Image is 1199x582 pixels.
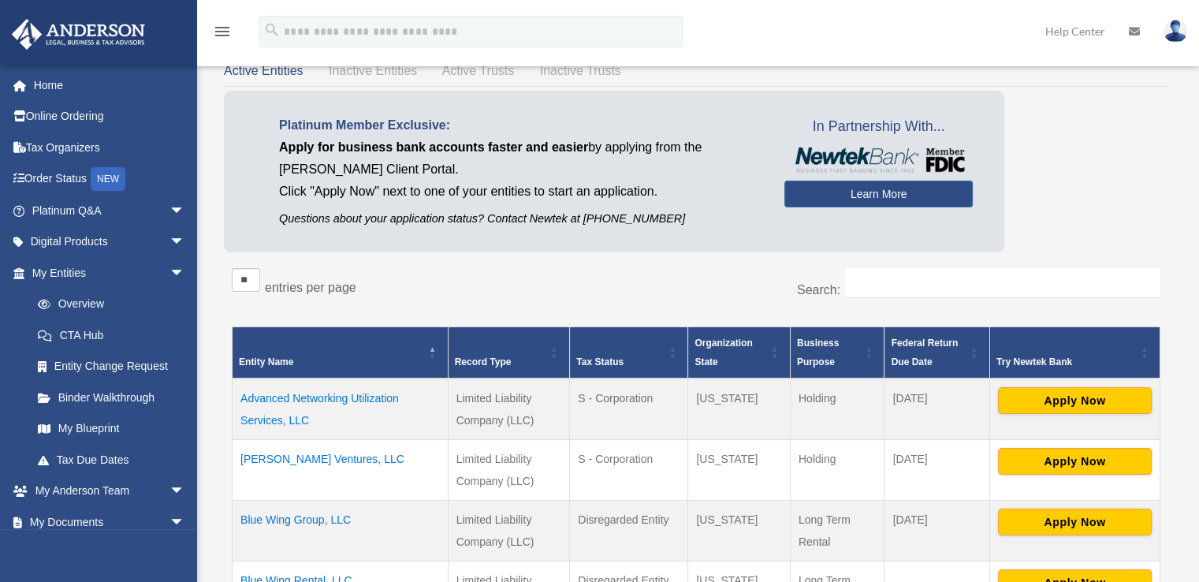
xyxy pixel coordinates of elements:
[91,167,125,191] div: NEW
[22,351,201,382] a: Entity Change Request
[329,64,417,77] span: Inactive Entities
[998,509,1152,535] button: Apply Now
[570,500,688,561] td: Disregarded Entity
[22,289,193,320] a: Overview
[996,353,1136,371] div: Try Newtek Bank
[576,356,624,367] span: Tax Status
[790,326,884,379] th: Business Purpose: Activate to sort
[233,439,449,500] td: [PERSON_NAME] Ventures, LLC
[455,356,512,367] span: Record Type
[790,379,884,440] td: Holding
[448,379,570,440] td: Limited Liability Company (LLC)
[688,326,791,379] th: Organization State: Activate to sort
[884,379,989,440] td: [DATE]
[448,326,570,379] th: Record Type: Activate to sort
[784,114,973,140] span: In Partnership With...
[22,382,201,413] a: Binder Walkthrough
[790,500,884,561] td: Long Term Rental
[884,439,989,500] td: [DATE]
[884,326,989,379] th: Federal Return Due Date: Activate to sort
[279,114,761,136] p: Platinum Member Exclusive:
[169,257,201,289] span: arrow_drop_down
[998,387,1152,414] button: Apply Now
[11,163,209,196] a: Order StatusNEW
[11,195,209,226] a: Platinum Q&Aarrow_drop_down
[688,379,791,440] td: [US_STATE]
[265,281,356,294] label: entries per page
[233,379,449,440] td: Advanced Networking Utilization Services, LLC
[224,64,303,77] span: Active Entities
[448,439,570,500] td: Limited Liability Company (LLC)
[279,140,588,154] span: Apply for business bank accounts faster and easier
[784,181,973,207] a: Learn More
[570,439,688,500] td: S - Corporation
[22,444,201,476] a: Tax Due Dates
[570,326,688,379] th: Tax Status: Activate to sort
[169,195,201,227] span: arrow_drop_down
[1164,20,1187,43] img: User Pic
[233,500,449,561] td: Blue Wing Group, LLC
[239,356,293,367] span: Entity Name
[213,22,232,41] i: menu
[11,506,209,538] a: My Documentsarrow_drop_down
[989,326,1160,379] th: Try Newtek Bank : Activate to sort
[7,19,150,50] img: Anderson Advisors Platinum Portal
[11,101,209,132] a: Online Ordering
[891,338,958,367] span: Federal Return Due Date
[169,506,201,539] span: arrow_drop_down
[792,147,965,173] img: NewtekBankLogoSM.png
[11,226,209,258] a: Digital Productsarrow_drop_down
[279,181,761,203] p: Click "Apply Now" next to one of your entities to start an application.
[11,69,209,101] a: Home
[797,338,839,367] span: Business Purpose
[884,500,989,561] td: [DATE]
[233,326,449,379] th: Entity Name: Activate to invert sorting
[11,257,201,289] a: My Entitiesarrow_drop_down
[998,448,1152,475] button: Apply Now
[540,64,621,77] span: Inactive Trusts
[11,476,209,507] a: My Anderson Teamarrow_drop_down
[169,226,201,259] span: arrow_drop_down
[570,379,688,440] td: S - Corporation
[442,64,515,77] span: Active Trusts
[263,21,281,39] i: search
[11,132,209,163] a: Tax Organizers
[279,209,761,229] p: Questions about your application status? Contact Newtek at [PHONE_NUMBER]
[279,136,761,181] p: by applying from the [PERSON_NAME] Client Portal.
[22,413,201,445] a: My Blueprint
[448,500,570,561] td: Limited Liability Company (LLC)
[213,28,232,41] a: menu
[688,439,791,500] td: [US_STATE]
[790,439,884,500] td: Holding
[694,338,752,367] span: Organization State
[22,319,201,351] a: CTA Hub
[797,283,840,297] label: Search:
[688,500,791,561] td: [US_STATE]
[169,476,201,508] span: arrow_drop_down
